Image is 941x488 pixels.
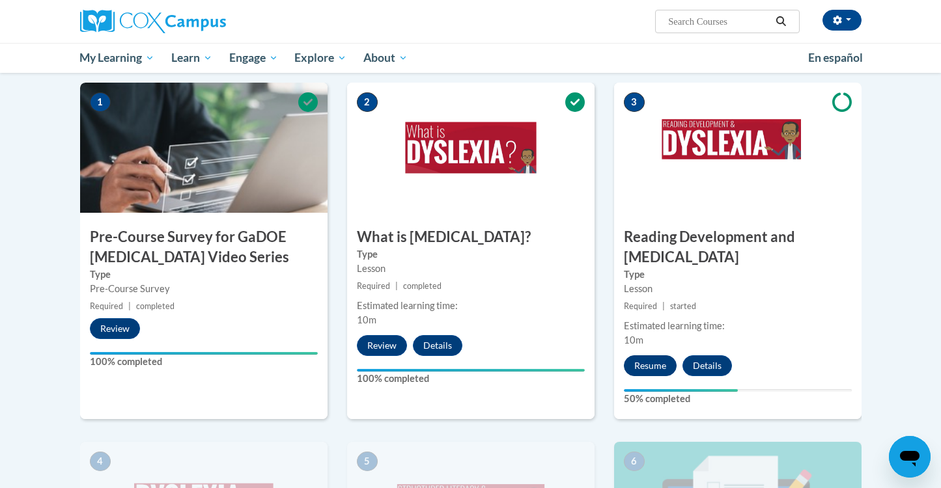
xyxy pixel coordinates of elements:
[229,50,278,66] span: Engage
[136,301,175,311] span: completed
[357,369,585,372] div: Your progress
[163,43,221,73] a: Learn
[624,92,645,112] span: 3
[90,452,111,471] span: 4
[357,314,376,325] span: 10m
[624,267,852,282] label: Type
[889,436,931,478] iframe: Button to launch messaging window
[294,50,346,66] span: Explore
[395,281,398,291] span: |
[357,92,378,112] span: 2
[413,335,462,356] button: Details
[90,282,318,296] div: Pre-Course Survey
[624,301,657,311] span: Required
[670,301,696,311] span: started
[357,299,585,313] div: Estimated learning time:
[614,83,862,213] img: Course Image
[90,267,318,282] label: Type
[90,352,318,355] div: Your progress
[624,389,738,392] div: Your progress
[624,282,852,296] div: Lesson
[79,50,154,66] span: My Learning
[357,262,585,276] div: Lesson
[403,281,442,291] span: completed
[624,392,852,406] label: 50% completed
[90,355,318,369] label: 100% completed
[80,10,328,33] a: Cox Campus
[80,10,226,33] img: Cox Campus
[800,44,871,72] a: En español
[357,247,585,262] label: Type
[72,43,163,73] a: My Learning
[624,355,677,376] button: Resume
[90,92,111,112] span: 1
[771,14,791,29] button: Search
[357,281,390,291] span: Required
[355,43,416,73] a: About
[357,335,407,356] button: Review
[286,43,355,73] a: Explore
[221,43,287,73] a: Engage
[822,10,862,31] button: Account Settings
[80,83,328,213] img: Course Image
[667,14,771,29] input: Search Courses
[90,301,123,311] span: Required
[171,50,212,66] span: Learn
[614,227,862,267] h3: Reading Development and [MEDICAL_DATA]
[624,452,645,471] span: 6
[808,51,863,64] span: En español
[347,227,595,247] h3: What is [MEDICAL_DATA]?
[90,318,140,339] button: Review
[128,301,131,311] span: |
[363,50,408,66] span: About
[347,83,595,213] img: Course Image
[624,334,643,346] span: 10m
[357,452,378,471] span: 5
[682,355,732,376] button: Details
[357,372,585,386] label: 100% completed
[80,227,328,267] h3: Pre-Course Survey for GaDOE [MEDICAL_DATA] Video Series
[624,319,852,333] div: Estimated learning time:
[61,43,881,73] div: Main menu
[662,301,665,311] span: |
